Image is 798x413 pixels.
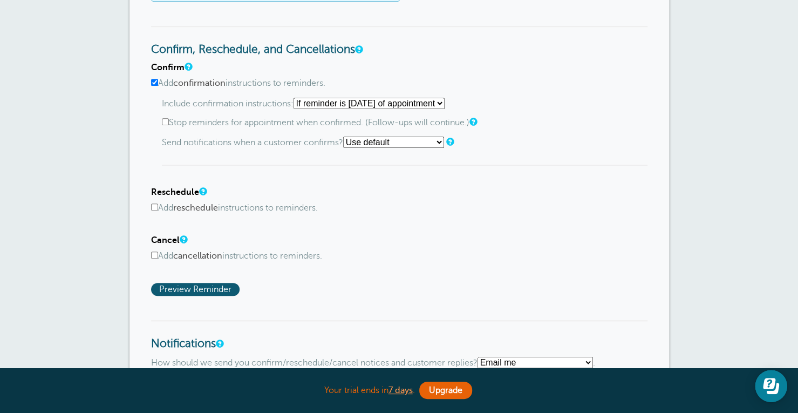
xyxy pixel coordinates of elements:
[151,79,158,86] input: Addconfirmationinstructions to reminders.
[151,187,647,198] h4: Reschedule
[162,118,647,128] label: Stop reminders for appointment when confirmed. (Follow-ups will continue.)
[216,340,222,347] a: If a customer confirms an appointment, requests a reschedule, or replies to an SMS reminder, we c...
[173,78,226,88] b: confirmation
[151,320,647,351] h3: Notifications
[180,236,186,243] a: A note will be added to SMS reminders that replying "X" will cancel the appointment. For email re...
[173,251,222,261] b: cancellation
[151,26,647,57] h3: Confirm, Reschedule, and Cancellations
[162,98,647,109] p: Include confirmation instructions:
[199,188,206,195] a: A note will be added to SMS reminders that replying "R" will request a reschedule of the appointm...
[151,283,240,296] span: Preview Reminder
[151,251,647,261] label: Add instructions to reminders.
[151,204,158,211] input: Addrescheduleinstructions to reminders.
[185,63,191,70] a: A note will be added to SMS reminders that replying "C" will confirm the appointment. For email r...
[755,370,787,402] iframe: Resource center
[388,385,413,395] a: 7 days
[151,285,242,294] a: Preview Reminder
[419,382,472,399] a: Upgrade
[151,252,158,259] input: Addcancellationinstructions to reminders.
[129,379,669,402] div: Your trial ends in .
[151,357,647,368] p: How should we send you confirm/reschedule/cancel notices and customer replies? .
[151,63,647,73] h4: Confirm
[446,138,453,145] a: Should we notify you? Selecting "Use default" will use the setting in the Notifications section b...
[173,203,218,213] b: reschedule
[162,137,647,148] p: Send notifications when a customer confirms?
[151,203,647,213] label: Add instructions to reminders.
[162,118,169,125] input: Stop reminders for appointment when confirmed. (Follow-ups will continue.)
[469,118,476,125] a: If you use two or more reminders, and a customer confirms an appointment after the first reminder...
[151,235,647,246] h4: Cancel
[151,78,647,89] label: Add instructions to reminders.
[355,46,362,53] a: These settings apply to all templates. (They are not per-template settings). You can change the l...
